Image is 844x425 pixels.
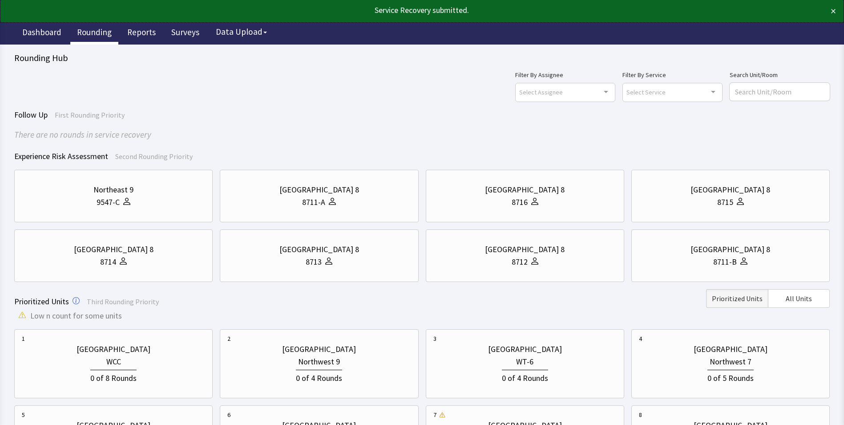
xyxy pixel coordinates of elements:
div: 8713 [306,256,322,268]
div: 3 [433,334,436,343]
div: 6 [227,410,230,419]
a: Reports [121,22,162,45]
div: [GEOGRAPHIC_DATA] 8 [74,243,153,256]
div: [GEOGRAPHIC_DATA] [282,343,356,356]
button: Data Upload [210,24,272,40]
div: 2 [227,334,230,343]
div: 8712 [512,256,528,268]
div: [GEOGRAPHIC_DATA] 8 [485,243,565,256]
span: All Units [786,293,812,304]
div: 1 [22,334,25,343]
div: Northwest 7 [710,356,751,368]
div: [GEOGRAPHIC_DATA] 8 [279,243,359,256]
div: WT-6 [516,356,533,368]
div: Follow Up [14,109,830,121]
div: [GEOGRAPHIC_DATA] 8 [691,243,770,256]
div: 8716 [512,196,528,208]
input: Search Unit/Room [730,83,830,101]
div: 7 [433,410,436,419]
div: 8714 [100,256,116,268]
div: [GEOGRAPHIC_DATA] 8 [485,184,565,196]
div: 8 [639,410,642,419]
label: Search Unit/Room [730,69,830,80]
div: Experience Risk Assessment [14,150,830,163]
div: 0 of 4 Rounds [502,370,548,384]
div: Northeast 9 [93,184,133,196]
div: [GEOGRAPHIC_DATA] 8 [691,184,770,196]
a: Rounding [70,22,118,45]
span: Third Rounding Priority [87,297,159,306]
div: Rounding Hub [14,52,830,64]
div: 8711-A [302,196,325,208]
div: [GEOGRAPHIC_DATA] 8 [279,184,359,196]
div: 9547-C [97,196,120,208]
div: [GEOGRAPHIC_DATA] [694,343,767,356]
span: Select Assignee [519,87,563,97]
div: 0 of 4 Rounds [296,370,342,384]
div: 0 of 8 Rounds [90,370,137,384]
button: All Units [768,289,830,308]
span: Select Service [626,87,666,97]
div: Northwest 9 [298,356,340,368]
a: Dashboard [16,22,68,45]
label: Filter By Assignee [515,69,615,80]
div: There are no rounds in service recovery [14,128,830,141]
div: 4 [639,334,642,343]
div: [GEOGRAPHIC_DATA] [77,343,150,356]
div: 8711-B [713,256,737,268]
div: WCC [106,356,121,368]
span: Low n count for some units [30,310,122,322]
div: 8715 [717,196,733,208]
a: Surveys [165,22,206,45]
span: Prioritized Units [712,293,763,304]
span: First Rounding Priority [55,110,125,119]
span: Second Rounding Priority [115,152,193,161]
div: [GEOGRAPHIC_DATA] [488,343,562,356]
button: Prioritized Units [706,289,768,308]
button: × [831,4,836,18]
div: Service Recovery submitted. [8,4,753,16]
div: 5 [22,410,25,419]
label: Filter By Service [622,69,723,80]
div: 0 of 5 Rounds [707,370,754,384]
span: Prioritized Units [14,296,69,306]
